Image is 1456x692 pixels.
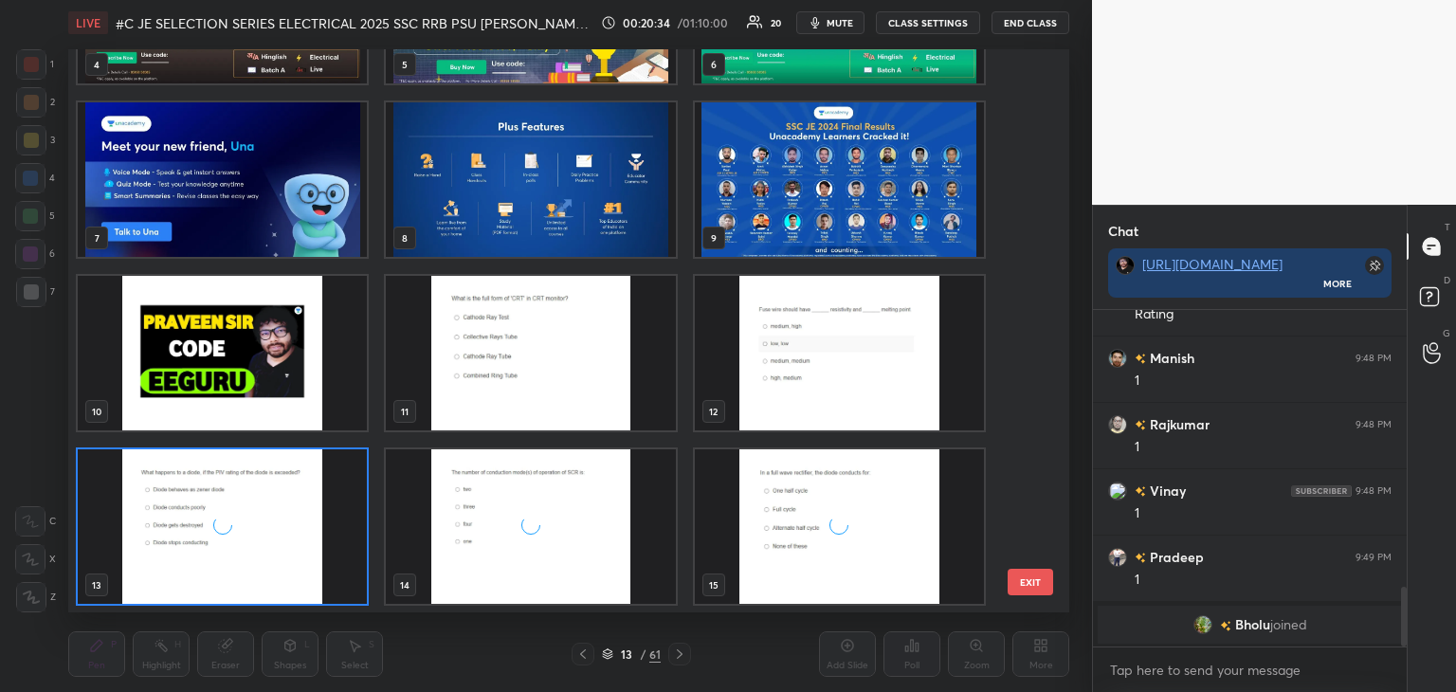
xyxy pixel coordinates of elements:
button: mute [796,11,864,34]
img: 1759593769MTSBNZ.pdf [386,102,675,257]
img: no-rating-badge.077c3623.svg [1135,486,1146,497]
div: 6 [15,239,55,269]
img: 4P8fHbbgJtejmAAAAAElFTkSuQmCC [1291,485,1352,497]
a: [URL][DOMAIN_NAME] [1142,255,1283,273]
button: EXIT [1008,569,1053,595]
img: no-rating-badge.077c3623.svg [1135,354,1146,364]
div: 1 [1135,438,1392,457]
p: D [1444,273,1450,287]
span: mute [827,16,853,29]
span: Bholu [1235,617,1270,632]
div: Rating [1135,305,1392,324]
button: CLASS SETTINGS [876,11,980,34]
div: 9:48 PM [1356,419,1392,430]
h6: Vinay [1146,481,1186,501]
img: 19edaa40472440f681cd1aa45ae8f4e4.jpg [1108,548,1127,567]
button: End Class [992,11,1069,34]
p: Chat [1093,206,1154,256]
img: 5ced908ece4343448b4c182ab94390f6.jpg [1116,256,1135,275]
h6: Manish [1146,348,1194,368]
div: grid [1093,310,1407,647]
h6: Rajkumar [1146,414,1210,434]
div: 9:48 PM [1356,485,1392,497]
div: 20 [771,18,781,27]
img: no-rating-badge.077c3623.svg [1135,420,1146,430]
img: 1759594559WOM894.pdf [78,276,367,430]
div: 1 [1135,571,1392,590]
img: e05c6748805f4741b02484b3bec155c1.jpg [1108,349,1127,368]
div: 13 [617,648,636,660]
p: T [1445,220,1450,234]
div: 4 [15,163,55,193]
div: 1 [1135,372,1392,391]
div: 1 [16,49,54,80]
div: 61 [649,646,661,663]
div: 2 [16,87,55,118]
div: Z [16,582,56,612]
div: LIVE [68,11,108,34]
img: 1759594559WOM894.pdf [695,276,984,430]
div: 7 [16,277,55,307]
img: no-rating-badge.077c3623.svg [1135,553,1146,563]
div: More [1323,277,1352,290]
div: / [640,648,646,660]
div: 3 [16,125,55,155]
div: 9:49 PM [1356,552,1392,563]
img: 3 [1108,482,1127,501]
div: 9:48 PM [1356,353,1392,364]
p: G [1443,326,1450,340]
img: no-rating-badge.077c3623.svg [1220,621,1231,631]
img: 1759593769MTSBNZ.pdf [78,102,367,257]
div: 5 [15,201,55,231]
img: 09ecb81268584b08ad8d86d33285a74d.jpg [1108,415,1127,434]
h4: #C JE SELECTION SERIES ELECTRICAL 2025 SSC RRB PSU [PERSON_NAME] SIR EEEGURU [116,14,593,32]
span: joined [1270,617,1307,632]
div: X [15,544,56,574]
h6: Pradeep [1146,547,1204,567]
img: 4ca93965ae724d82a9b60d256b3e0ccf.jpg [1193,615,1212,634]
div: C [15,506,56,537]
div: grid [68,49,1036,612]
img: 1759593769MTSBNZ.pdf [695,102,984,257]
img: 1759594559WOM894.pdf [386,276,675,430]
div: 1 [1135,504,1392,523]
